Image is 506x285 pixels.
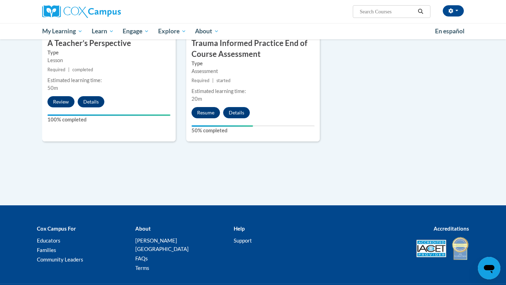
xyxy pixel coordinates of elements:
[42,38,176,49] h3: A Teacher’s Perspective
[68,67,70,72] span: |
[435,27,465,35] span: En español
[223,107,250,118] button: Details
[192,125,253,127] div: Your progress
[359,7,415,16] input: Search Courses
[47,114,170,116] div: Your progress
[192,127,314,134] label: 50% completed
[135,225,151,232] b: About
[192,107,220,118] button: Resume
[38,23,87,39] a: My Learning
[416,240,446,257] img: Accredited IACET® Provider
[37,237,60,244] a: Educators
[135,255,148,261] a: FAQs
[37,225,76,232] b: Cox Campus For
[47,49,170,57] label: Type
[32,23,474,39] div: Main menu
[478,257,500,279] iframe: Button to launch messaging window
[47,85,58,91] span: 50m
[87,23,118,39] a: Learn
[37,256,83,263] a: Community Leaders
[47,57,170,64] div: Lesson
[135,237,189,252] a: [PERSON_NAME][GEOGRAPHIC_DATA]
[191,23,224,39] a: About
[47,77,170,84] div: Estimated learning time:
[434,225,469,232] b: Accreditations
[78,96,104,107] button: Details
[118,23,154,39] a: Engage
[72,67,93,72] span: completed
[234,225,245,232] b: Help
[192,96,202,102] span: 20m
[415,7,426,16] button: Search
[47,67,65,72] span: Required
[192,78,209,83] span: Required
[154,23,191,39] a: Explore
[216,78,231,83] span: started
[192,67,314,75] div: Assessment
[192,60,314,67] label: Type
[42,27,83,35] span: My Learning
[195,27,219,35] span: About
[123,27,149,35] span: Engage
[212,78,214,83] span: |
[234,237,252,244] a: Support
[47,116,170,124] label: 100% completed
[452,236,469,261] img: IDA® Accredited
[186,38,320,60] h3: Trauma Informed Practice End of Course Assessment
[192,87,314,95] div: Estimated learning time:
[158,27,186,35] span: Explore
[92,27,114,35] span: Learn
[42,5,176,18] a: Cox Campus
[135,265,149,271] a: Terms
[42,5,121,18] img: Cox Campus
[47,96,74,107] button: Review
[443,5,464,16] button: Account Settings
[430,24,469,39] a: En español
[37,247,56,253] a: Families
